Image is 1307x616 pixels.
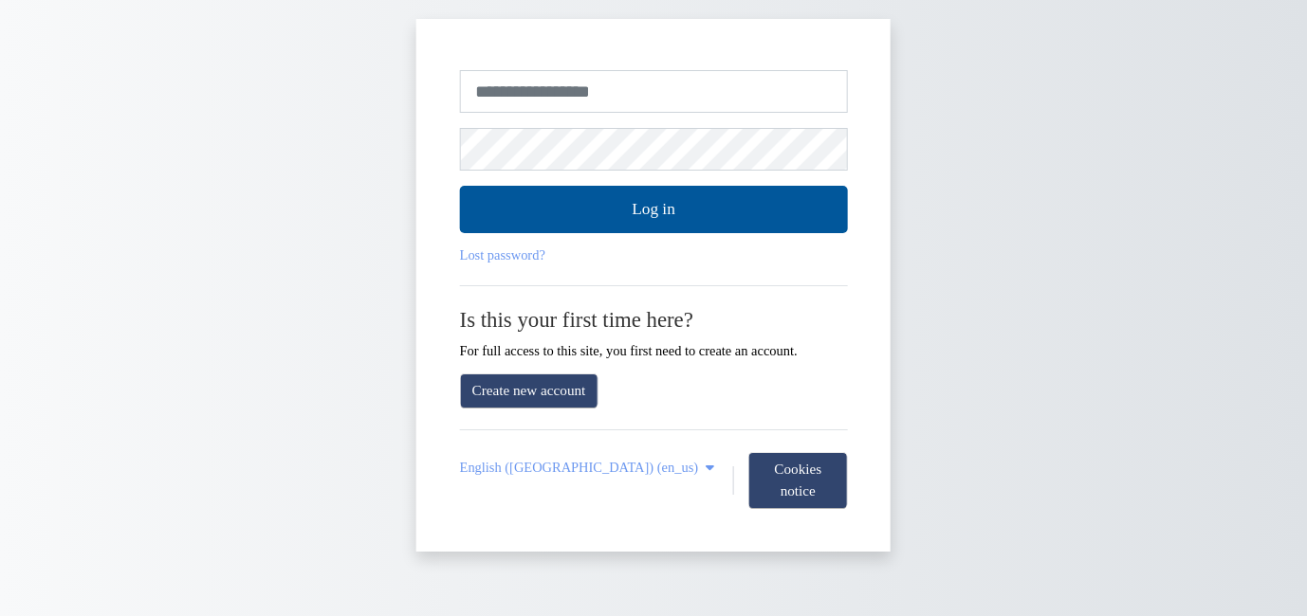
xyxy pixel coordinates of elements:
a: Lost password? [460,247,545,263]
button: Cookies notice [748,452,847,509]
div: For full access to this site, you first need to create an account. [460,307,848,358]
a: English (United States) ‎(en_us)‎ [460,460,719,476]
h2: Is this your first time here? [460,307,848,333]
button: Log in [460,186,848,233]
a: Create new account [460,373,598,408]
